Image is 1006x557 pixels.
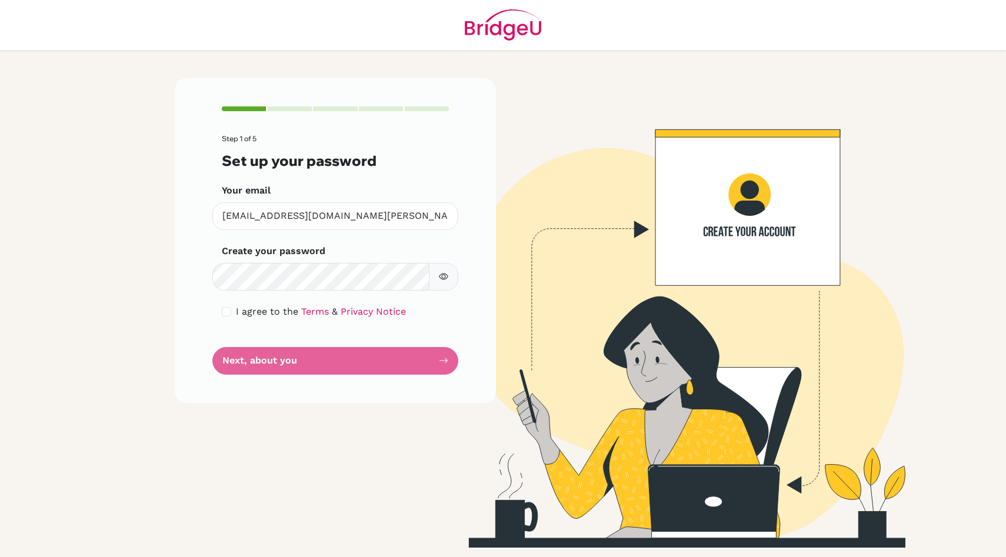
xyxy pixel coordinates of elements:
[335,78,1006,548] img: Create your account
[341,306,406,317] a: Privacy Notice
[222,152,449,169] h3: Set up your password
[301,306,329,317] a: Terms
[332,306,338,317] span: &
[212,202,458,230] input: Insert your email*
[236,306,298,317] span: I agree to the
[222,244,325,258] label: Create your password
[222,184,271,198] label: Your email
[222,134,257,143] span: Step 1 of 5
